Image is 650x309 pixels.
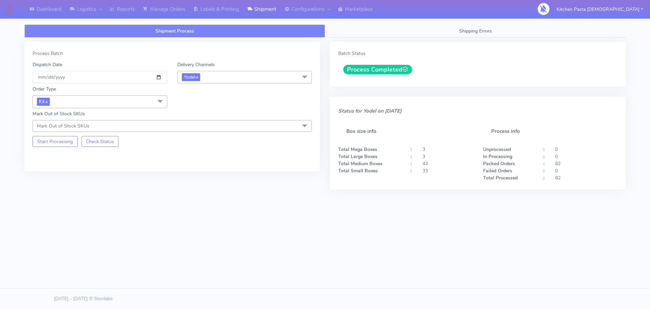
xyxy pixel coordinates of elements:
strong: : [543,146,544,153]
span: Kit [37,98,50,105]
strong: Packed Orders [483,160,515,167]
span: Yodel [182,73,200,81]
label: Dispatch Date [32,61,62,68]
strong: Unprocessed [483,146,511,153]
button: Check Status [82,136,119,147]
a: x [45,98,48,105]
a: x [195,73,198,80]
h5: Box size info [338,120,473,142]
strong: : [411,146,412,153]
div: 3 [417,146,478,153]
button: Start Processing [32,136,78,147]
div: 0 [550,153,623,160]
strong: : [411,160,412,167]
div: 43 [417,160,478,167]
strong: Total Small Boxes [338,168,378,174]
span: Mark Out of Stock SKUs [37,123,89,129]
i: Status for Yodel on [DATE] [338,108,402,114]
strong: : [411,153,412,160]
strong: : [543,168,544,174]
strong: Failed Orders [483,168,512,174]
ul: Tabs [24,24,626,38]
div: 33 [417,167,478,174]
strong: Total Medium Boxes [338,160,383,167]
strong: Total Mega Boxes [338,146,377,153]
strong: Total Processed [483,175,518,181]
div: 0 [550,146,623,153]
button: Kitchen Pasta [DEMOGRAPHIC_DATA] [551,2,648,16]
label: Order Type [32,85,56,93]
div: 0 [550,167,623,174]
div: 82 [550,174,623,181]
div: Process Batch [32,50,312,57]
h5: Process info [483,120,618,142]
strong: : [411,168,412,174]
div: 82 [550,160,623,167]
span: Shipping Errors [459,28,492,34]
strong: Total Large Boxes [338,153,377,160]
span: Process Completed [343,65,412,74]
strong: : [543,175,544,181]
label: Delivery Channels [177,61,215,68]
strong: : [543,160,544,167]
div: Batch Status [338,50,617,57]
strong: In Processing [483,153,512,160]
div: 3 [417,153,478,160]
label: Mark Out of Stock SKUs [32,110,85,117]
strong: : [543,153,544,160]
span: Shipment Process [155,28,194,34]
